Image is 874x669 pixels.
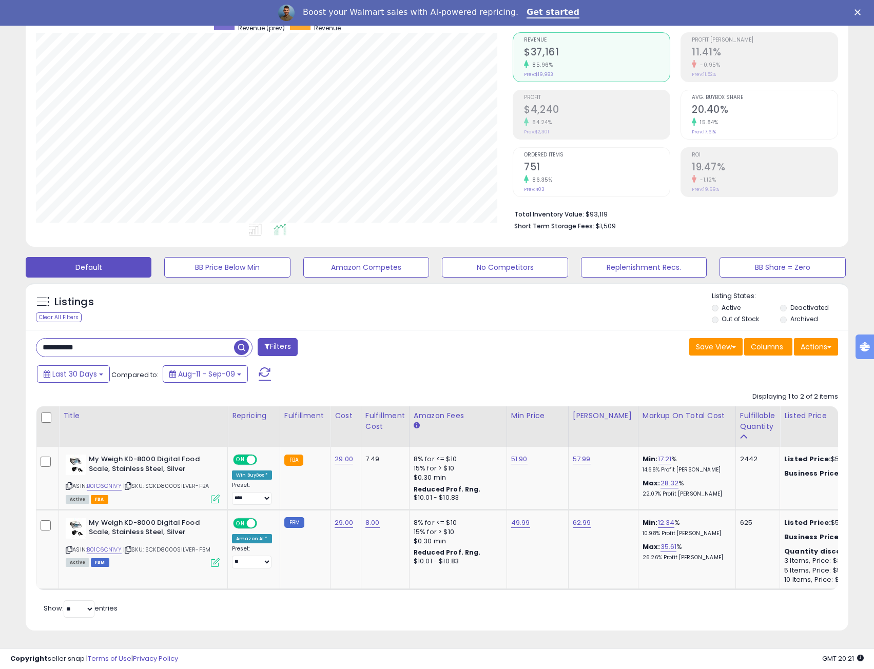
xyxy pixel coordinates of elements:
[414,464,499,473] div: 15% for > $10
[643,466,728,474] p: 14.68% Profit [PERSON_NAME]
[234,456,247,464] span: ON
[790,314,818,323] label: Archived
[752,392,838,402] div: Displaying 1 to 2 of 2 items
[643,542,661,552] b: Max:
[123,545,210,554] span: | SKU: SCKD8000SILVER-FBM
[414,557,499,566] div: $10.01 - $10.83
[88,654,131,663] a: Terms of Use
[414,537,499,546] div: $0.30 min
[784,547,869,556] div: :
[66,518,220,566] div: ASIN:
[284,517,304,528] small: FBM
[87,545,122,554] a: B01C6CN1VY
[284,455,303,466] small: FBA
[256,456,272,464] span: OFF
[511,454,528,464] a: 51.90
[414,410,502,421] div: Amazon Fees
[133,654,178,663] a: Privacy Policy
[524,152,670,158] span: Ordered Items
[335,454,353,464] a: 29.00
[524,71,553,77] small: Prev: $19,983
[91,495,108,504] span: FBA
[722,303,741,312] label: Active
[66,455,86,475] img: 41rbhfOvNSL._SL40_.jpg
[643,454,658,464] b: Min:
[284,410,326,421] div: Fulfillment
[712,291,848,301] p: Listing States:
[661,478,679,488] a: 28.32
[26,257,151,278] button: Default
[740,410,775,432] div: Fulfillable Quantity
[784,469,869,478] div: $50.25
[658,454,672,464] a: 17.21
[529,119,552,126] small: 84.24%
[303,7,518,17] div: Boost your Walmart sales with AI-powered repricing.
[232,410,276,421] div: Repricing
[54,295,94,309] h5: Listings
[638,406,735,447] th: The percentage added to the cost of goods (COGS) that forms the calculator for Min & Max prices.
[44,603,118,613] span: Show: entries
[692,161,838,175] h2: 19.47%
[784,454,831,464] b: Listed Price:
[524,46,670,60] h2: $37,161
[529,61,553,69] small: 85.96%
[10,654,178,664] div: seller snap | |
[234,519,247,527] span: ON
[524,37,670,43] span: Revenue
[661,542,677,552] a: 35.61
[89,455,213,476] b: My Weigh KD-8000 Digital Food Scale, Stainless Steel, Silver
[36,312,82,322] div: Clear All Filters
[740,455,772,464] div: 2442
[784,532,841,542] b: Business Price:
[511,518,530,528] a: 49.99
[365,455,401,464] div: 7.49
[178,369,235,379] span: Aug-11 - Sep-09
[527,7,579,18] a: Get started
[10,654,48,663] strong: Copyright
[596,221,616,231] span: $1,509
[256,519,272,527] span: OFF
[89,518,213,540] b: My Weigh KD-8000 Digital Food Scale, Stainless Steel, Silver
[692,104,838,117] h2: 20.40%
[784,518,869,527] div: $51.92
[524,104,670,117] h2: $4,240
[573,454,591,464] a: 57.99
[414,421,420,430] small: Amazon Fees.
[511,410,564,421] div: Min Price
[524,161,670,175] h2: 751
[524,129,549,135] small: Prev: $2,301
[414,455,499,464] div: 8% for <= $10
[414,494,499,502] div: $10.01 - $10.83
[692,129,716,135] small: Prev: 17.61%
[658,518,675,528] a: 12.34
[784,468,841,478] b: Business Price:
[784,455,869,464] div: $51.90
[692,46,838,60] h2: 11.41%
[822,654,864,663] span: 2025-10-10 20:21 GMT
[784,533,869,542] div: $49.99
[784,566,869,575] div: 5 Items, Price: $5
[692,152,838,158] span: ROI
[643,554,728,561] p: 26.26% Profit [PERSON_NAME]
[335,410,357,421] div: Cost
[696,61,720,69] small: -0.95%
[238,24,285,32] span: Revenue (prev)
[696,176,716,184] small: -1.12%
[740,518,772,527] div: 625
[751,342,783,352] span: Columns
[442,257,568,278] button: No Competitors
[414,518,499,527] div: 8% for <= $10
[111,370,159,380] span: Compared to:
[784,575,869,584] div: 10 Items, Price: $7
[692,95,838,101] span: Avg. Buybox Share
[784,518,831,527] b: Listed Price:
[643,542,728,561] div: %
[784,546,858,556] b: Quantity discounts
[722,314,759,323] label: Out of Stock
[314,24,341,32] span: Revenue
[514,207,830,220] li: $93,119
[123,482,209,490] span: | SKU: SCKD8000SILVER-FBA
[794,338,838,356] button: Actions
[335,518,353,528] a: 29.00
[66,495,89,504] span: All listings currently available for purchase on Amazon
